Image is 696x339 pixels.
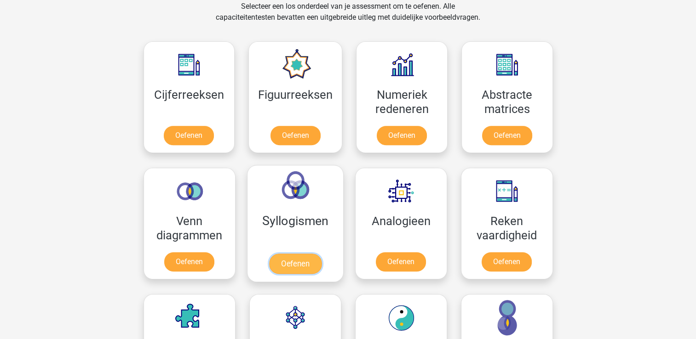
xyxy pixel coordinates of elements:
a: Oefenen [376,252,426,271]
a: Oefenen [482,252,532,271]
a: Oefenen [377,126,427,145]
a: Oefenen [270,126,321,145]
a: Oefenen [164,252,214,271]
div: Selecteer een los onderdeel van je assessment om te oefenen. Alle capaciteitentesten bevatten een... [207,1,489,34]
a: Oefenen [482,126,532,145]
a: Oefenen [164,126,214,145]
a: Oefenen [269,254,321,274]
